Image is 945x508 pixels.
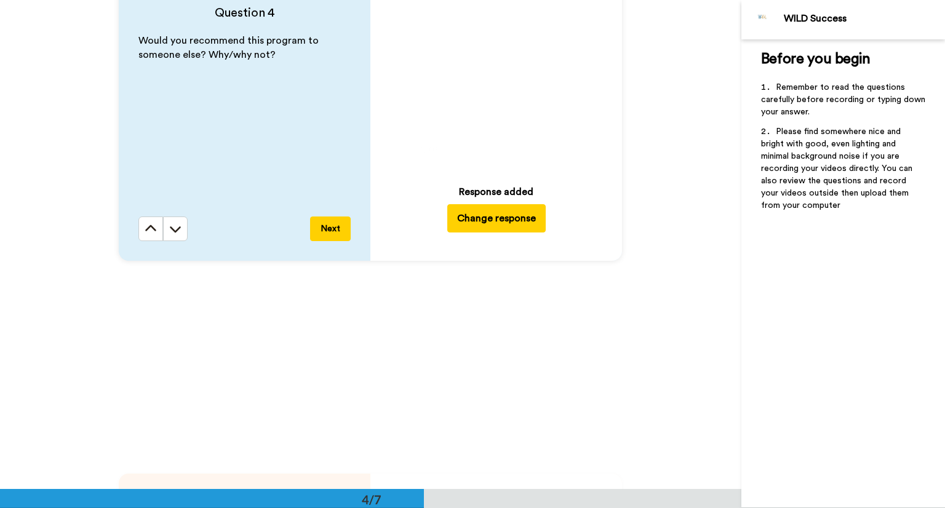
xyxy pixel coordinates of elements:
[138,4,351,22] h4: Question 4
[419,142,441,157] span: 0:05
[138,36,321,60] span: Would you recommend this program to someone else? Why/why not?
[443,142,447,157] span: /
[342,491,401,508] div: 4/7
[761,83,928,116] span: Remember to read the questions carefully before recording or typing down your answer.
[310,216,351,241] button: Next
[447,204,546,232] button: Change response
[761,127,915,210] span: Please find somewhere nice and bright with good, even lighting and minimal background noise if yo...
[761,52,870,66] span: Before you begin
[459,185,533,199] div: Response added
[748,5,778,34] img: Profile Image
[450,142,471,157] span: 0:35
[784,13,944,25] div: WILD Success
[559,143,572,156] img: Mute/Unmute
